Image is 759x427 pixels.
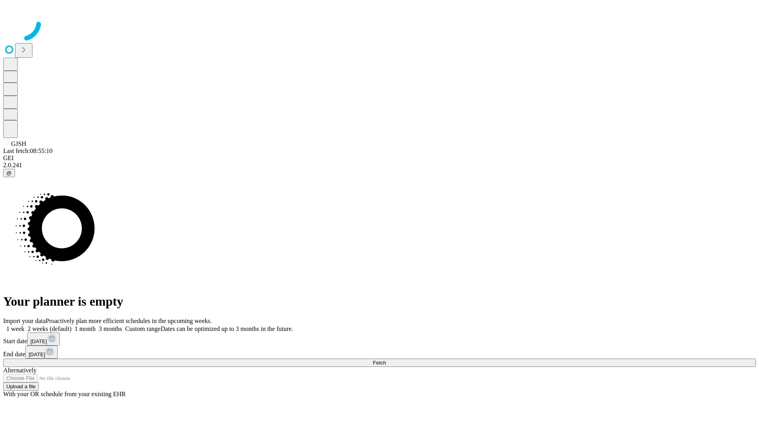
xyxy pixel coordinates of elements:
[3,147,53,154] span: Last fetch: 08:55:10
[3,317,46,324] span: Import your data
[28,351,45,357] span: [DATE]
[75,325,96,332] span: 1 month
[27,333,60,346] button: [DATE]
[373,360,386,366] span: Fetch
[3,359,756,367] button: Fetch
[25,346,58,359] button: [DATE]
[3,294,756,309] h1: Your planner is empty
[6,170,12,176] span: @
[3,169,15,177] button: @
[11,140,26,147] span: GJSH
[3,391,126,397] span: With your OR schedule from your existing EHR
[30,338,47,344] span: [DATE]
[3,367,36,374] span: Alternatively
[3,382,39,391] button: Upload a file
[99,325,122,332] span: 3 months
[3,162,756,169] div: 2.0.241
[160,325,293,332] span: Dates can be optimized up to 3 months in the future.
[3,155,756,162] div: GEI
[3,346,756,359] div: End date
[28,325,72,332] span: 2 weeks (default)
[125,325,160,332] span: Custom range
[3,333,756,346] div: Start date
[6,325,25,332] span: 1 week
[46,317,212,324] span: Proactively plan more efficient schedules in the upcoming weeks.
